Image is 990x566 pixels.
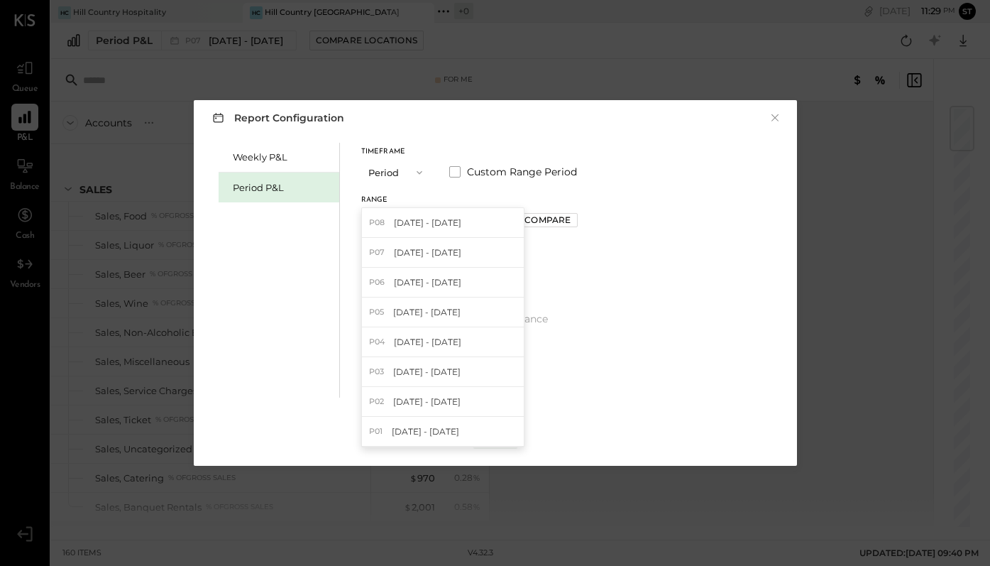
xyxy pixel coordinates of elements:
[394,217,461,229] span: [DATE] - [DATE]
[369,247,389,258] span: P07
[361,197,509,204] div: Range
[233,181,332,195] div: Period P&L
[233,151,332,164] div: Weekly P&L
[369,366,388,378] span: P03
[393,396,461,408] span: [DATE] - [DATE]
[394,276,461,288] span: [DATE] - [DATE]
[361,159,432,185] button: Period
[369,307,388,318] span: P05
[369,337,389,348] span: P04
[467,165,577,179] span: Custom Range Period
[369,277,389,288] span: P06
[392,425,459,437] span: [DATE] - [DATE]
[369,217,389,229] span: P08
[769,111,781,125] button: ×
[394,246,461,258] span: [DATE] - [DATE]
[394,336,461,348] span: [DATE] - [DATE]
[393,366,461,378] span: [DATE] - [DATE]
[361,148,432,156] div: Timeframe
[524,214,571,226] div: Compare
[393,306,461,318] span: [DATE] - [DATE]
[518,213,577,227] button: Compare
[369,426,387,437] span: P01
[209,109,344,126] h3: Report Configuration
[369,396,388,408] span: P02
